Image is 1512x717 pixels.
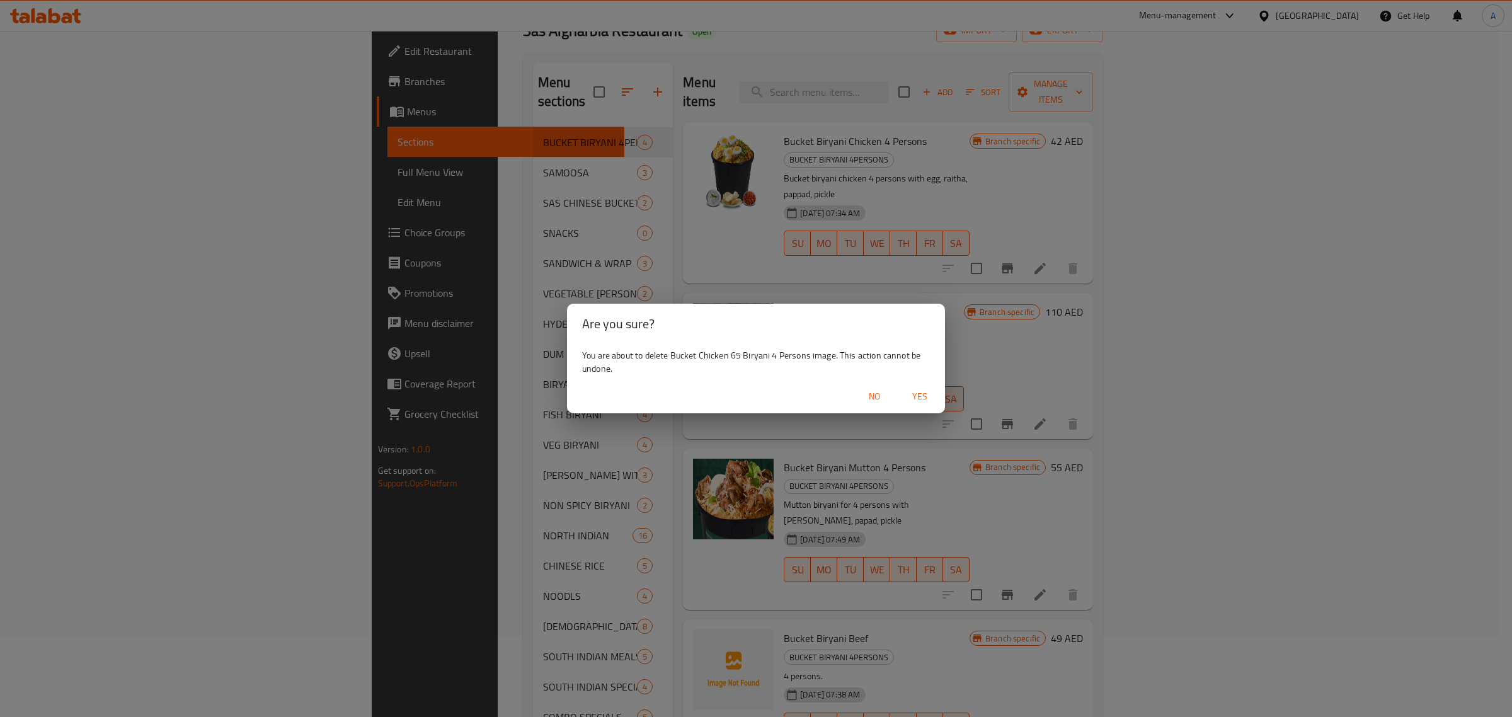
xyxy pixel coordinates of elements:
h2: Are you sure? [582,314,930,334]
span: Yes [905,389,935,404]
span: No [859,389,890,404]
button: Yes [900,385,940,408]
div: You are about to delete Bucket Chicken 65 Biryani 4 Persons image. This action cannot be undone. [567,344,945,379]
button: No [854,385,895,408]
